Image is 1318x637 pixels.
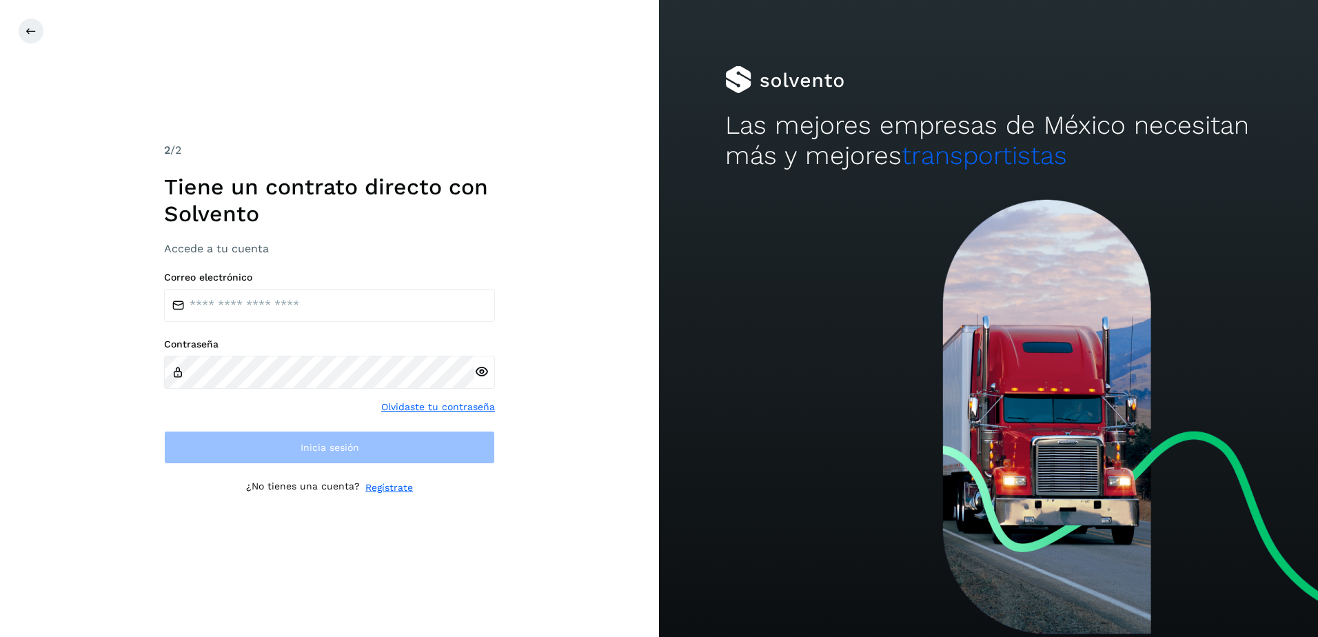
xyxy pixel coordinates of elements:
p: ¿No tienes una cuenta? [246,481,360,495]
h3: Accede a tu cuenta [164,242,495,255]
div: /2 [164,142,495,159]
label: Contraseña [164,338,495,350]
span: 2 [164,143,170,156]
span: Inicia sesión [301,443,359,452]
a: Regístrate [365,481,413,495]
a: Olvidaste tu contraseña [381,400,495,414]
label: Correo electrónico [164,272,495,283]
span: transportistas [902,141,1067,170]
h1: Tiene un contrato directo con Solvento [164,174,495,227]
button: Inicia sesión [164,431,495,464]
h2: Las mejores empresas de México necesitan más y mejores [725,110,1253,172]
